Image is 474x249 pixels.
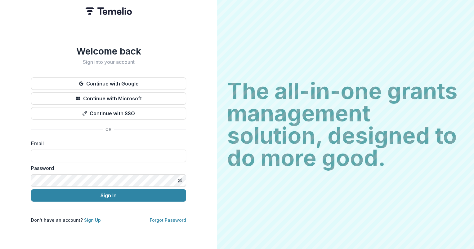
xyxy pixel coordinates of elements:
label: Password [31,164,182,172]
h1: Welcome back [31,46,186,57]
h2: Sign into your account [31,59,186,65]
button: Continue with SSO [31,107,186,120]
button: Sign In [31,189,186,202]
p: Don't have an account? [31,217,101,223]
button: Toggle password visibility [175,176,185,186]
button: Continue with Microsoft [31,92,186,105]
a: Sign Up [84,217,101,223]
img: Temelio [85,7,132,15]
button: Continue with Google [31,77,186,90]
a: Forgot Password [150,217,186,223]
label: Email [31,140,182,147]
